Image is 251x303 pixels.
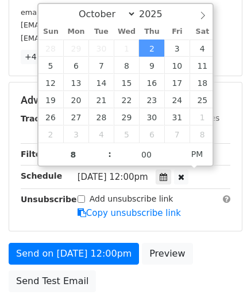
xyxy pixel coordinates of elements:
[21,8,72,17] small: email address
[9,243,139,265] a: Send on [DATE] 12:00pm
[164,28,190,36] span: Fri
[139,57,164,74] span: October 9, 2025
[139,108,164,125] span: October 30, 2025
[114,28,139,36] span: Wed
[190,40,215,57] span: October 4, 2025
[88,28,114,36] span: Tue
[38,28,64,36] span: Sun
[164,57,190,74] span: October 10, 2025
[139,91,164,108] span: October 23, 2025
[21,50,69,64] a: +47 more
[38,108,64,125] span: October 26, 2025
[38,74,64,91] span: October 12, 2025
[194,248,251,303] iframe: Chat Widget
[21,94,230,107] h5: Advanced
[63,125,88,143] span: November 3, 2025
[38,57,64,74] span: October 5, 2025
[190,28,215,36] span: Sat
[164,125,190,143] span: November 7, 2025
[114,57,139,74] span: October 8, 2025
[190,57,215,74] span: October 11, 2025
[90,193,173,205] label: Add unsubscribe link
[142,243,192,265] a: Preview
[63,28,88,36] span: Mon
[21,34,149,42] small: [EMAIL_ADDRESS][DOMAIN_NAME]
[88,40,114,57] span: September 30, 2025
[38,40,64,57] span: September 28, 2025
[164,40,190,57] span: October 3, 2025
[190,125,215,143] span: November 8, 2025
[139,40,164,57] span: October 2, 2025
[21,21,149,29] small: [EMAIL_ADDRESS][DOMAIN_NAME]
[63,40,88,57] span: September 29, 2025
[114,91,139,108] span: October 22, 2025
[190,74,215,91] span: October 18, 2025
[111,143,182,166] input: Minute
[139,125,164,143] span: November 6, 2025
[164,74,190,91] span: October 17, 2025
[21,171,62,180] strong: Schedule
[114,40,139,57] span: October 1, 2025
[182,143,213,166] span: Click to toggle
[38,143,109,166] input: Hour
[9,270,96,292] a: Send Test Email
[139,28,164,36] span: Thu
[136,9,177,19] input: Year
[190,91,215,108] span: October 25, 2025
[63,57,88,74] span: October 6, 2025
[63,74,88,91] span: October 13, 2025
[21,195,77,204] strong: Unsubscribe
[88,74,114,91] span: October 14, 2025
[63,91,88,108] span: October 20, 2025
[114,74,139,91] span: October 15, 2025
[78,208,181,218] a: Copy unsubscribe link
[164,108,190,125] span: October 31, 2025
[38,91,64,108] span: October 19, 2025
[88,57,114,74] span: October 7, 2025
[114,108,139,125] span: October 29, 2025
[88,108,114,125] span: October 28, 2025
[114,125,139,143] span: November 5, 2025
[190,108,215,125] span: November 1, 2025
[164,91,190,108] span: October 24, 2025
[78,172,148,182] span: [DATE] 12:00pm
[63,108,88,125] span: October 27, 2025
[108,143,111,166] span: :
[88,125,114,143] span: November 4, 2025
[21,114,59,123] strong: Tracking
[139,74,164,91] span: October 16, 2025
[21,149,50,159] strong: Filters
[38,125,64,143] span: November 2, 2025
[88,91,114,108] span: October 21, 2025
